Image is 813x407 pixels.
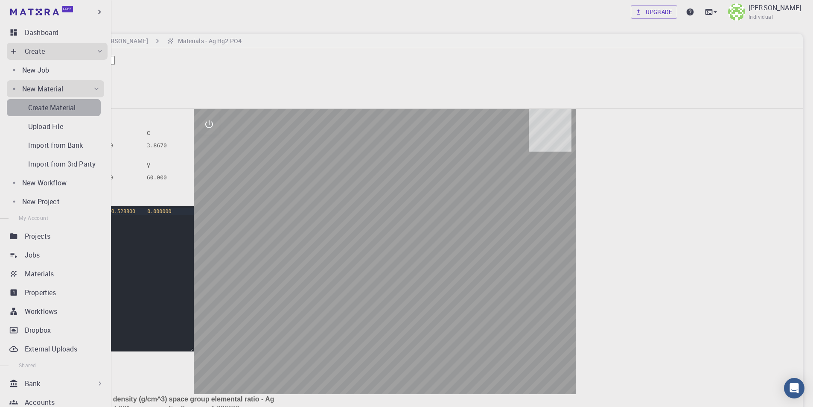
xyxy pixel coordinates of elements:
[22,65,49,75] p: New Job
[147,142,194,149] pre: 3.8670
[7,303,108,320] a: Workflows
[7,99,101,116] a: Create Material
[147,161,150,168] span: γ
[19,214,48,221] span: My Account
[147,174,194,181] pre: 60.000
[728,3,745,20] img: Taha Yusuf
[25,325,51,335] p: Dropbox
[98,36,148,46] h6: [PERSON_NAME]
[631,5,677,19] a: Upgrade
[169,395,210,404] th: space group
[28,159,96,169] p: Import from 3rd Party
[211,395,275,404] th: elemental ratio - Ag
[7,61,104,79] a: New Job
[7,43,108,60] div: Create
[25,250,40,260] p: Jobs
[17,6,44,14] span: Destek
[111,208,135,214] span: 0.528800
[7,265,108,282] a: Materials
[7,155,101,173] a: Import from 3rd Party
[7,375,108,392] div: Bank
[7,24,108,41] a: Dashboard
[93,142,140,149] pre: 3.8670
[25,287,56,298] p: Properties
[22,196,60,207] p: New Project
[43,36,243,46] nav: breadcrumb
[28,102,76,113] p: Create Material
[25,231,50,241] p: Projects
[19,362,36,369] span: Shared
[7,228,108,245] a: Projects
[7,174,104,191] a: New Workflow
[147,208,171,214] span: 0.000000
[28,121,63,132] p: Upload File
[25,269,54,279] p: Materials
[93,174,140,181] pre: 60.000
[25,306,57,316] p: Workflows
[25,46,45,56] p: Create
[25,378,41,389] p: Bank
[28,140,83,150] p: Import from Bank
[7,118,101,135] a: Upload File
[784,378,804,398] div: Open Intercom Messenger
[22,84,63,94] p: New Material
[25,344,77,354] p: External Uploads
[25,27,58,38] p: Dashboard
[7,137,101,154] a: Import from Bank
[7,322,108,339] a: Dropbox
[10,9,59,15] img: logo
[7,193,104,210] a: New Project
[113,395,168,404] th: density (g/cm^3)
[175,36,242,46] h6: Materials - Ag Hg2 PO4
[7,284,108,301] a: Properties
[749,3,801,13] p: [PERSON_NAME]
[749,13,773,21] span: Individual
[22,178,67,188] p: New Workflow
[7,80,104,97] div: New Material
[7,246,108,264] a: Jobs
[147,129,150,136] span: c
[7,340,108,357] a: External Uploads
